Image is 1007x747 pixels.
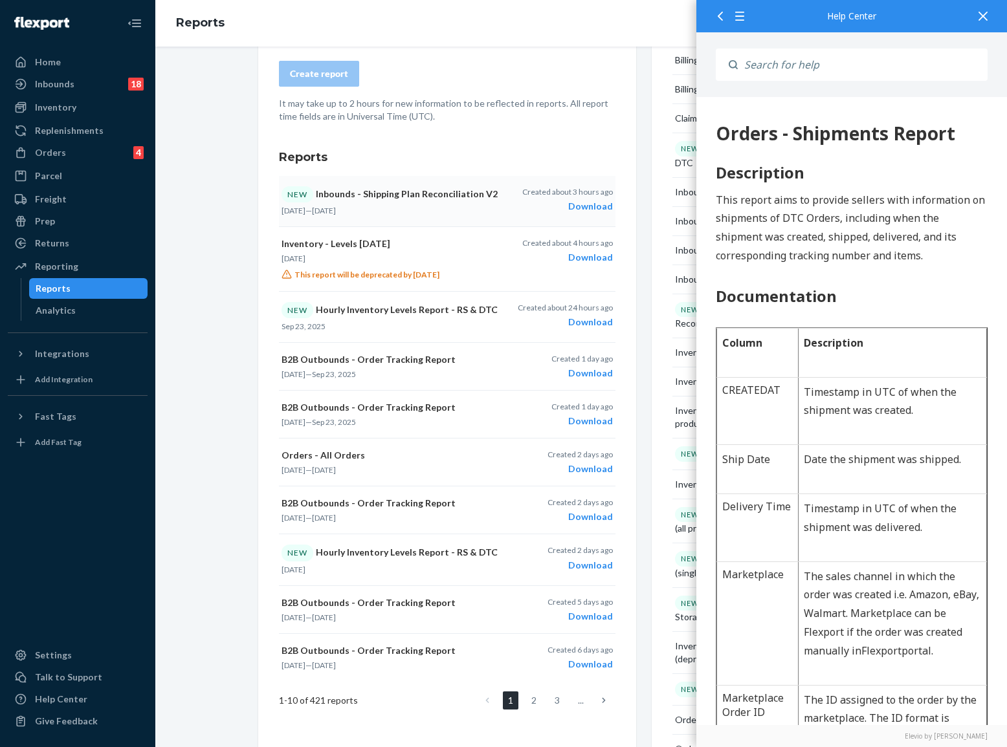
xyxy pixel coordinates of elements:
time: [DATE] [282,369,305,379]
p: It may take up to 2 hours for new information to be reflected in reports. All report time fields ... [279,97,615,123]
p: Created about 3 hours ago [522,186,613,197]
time: [DATE] [312,612,336,622]
p: Date the shipment was shipped. [107,353,285,372]
button: B2B Outbounds - Order Tracking Report[DATE]—[DATE]Created 6 days agoDownload [279,634,615,681]
time: Sep 23, 2025 [312,417,356,427]
div: Inbounds - Inventory Reconciliation [675,186,820,199]
p: NEW [681,144,699,154]
div: Orders [35,146,66,159]
p: Hourly Inventory Levels Report - RS & DTC [282,545,500,561]
p: B2B Outbounds - Order Tracking Report [282,401,500,414]
time: [DATE] [282,660,305,670]
div: 532 Orders - Shipments Report [19,26,291,48]
p: NEW [681,554,699,564]
h2: Description [19,64,291,87]
button: NEWHourly Inventory Levels Report - RS & DTC[DATE]Created 2 days agoDownload [279,534,615,585]
time: [DATE] [282,206,305,215]
div: Analytics [36,304,76,317]
button: B2B Outbounds - Order Tracking Report[DATE]—Sep 23, 2025Created 1 day agoDownload [279,343,615,391]
p: — [282,417,500,428]
div: Inventory - Units in Long Term Storage [675,478,833,491]
p: Created 2 days ago [548,545,613,556]
p: Created 2 days ago [548,497,613,508]
div: Download [522,251,613,264]
div: Inbounds [35,78,74,91]
span: Flexport [165,547,205,561]
div: Download [548,510,613,523]
button: Give Feedback [8,711,148,731]
ol: breadcrumbs [166,5,235,42]
p: Created about 4 hours ago [522,237,613,248]
div: Inventory Details - Reserve Storage (deprecated) [675,640,868,666]
div: Settings [35,649,72,662]
div: Inventory - Monthly Reconciliation [675,446,850,462]
button: Close Navigation [122,10,148,36]
div: Hourly Inventory Levels Report - RS & DTC [675,141,869,169]
div: Orders - All Orders [675,713,753,726]
p: Created 1 day ago [551,401,613,412]
button: Inventory Details - Reserve Storage (deprecated) [672,632,883,674]
div: Help Center [716,12,988,21]
p: The ID assigned to the order when it is ingested by Flexport. This is an 8-digit number. [107,680,285,735]
time: [DATE] [282,254,305,263]
div: Add Integration [35,374,93,385]
div: Download [518,316,613,329]
p: — [282,205,500,216]
a: Elevio by [PERSON_NAME] [716,731,988,741]
div: Download [551,415,613,428]
button: B2B Outbounds - Order Tracking Report[DATE]—Sep 23, 2025Created 1 day agoDownload [279,391,615,438]
time: [DATE] [282,565,305,574]
strong: Description [107,239,167,253]
button: Inventory - Levels [DATE][DATE]This report will be deprecated by [DATE]Created about 4 hours agoD... [279,227,615,291]
a: Orders4 [8,142,148,163]
div: Reporting [35,260,78,273]
a: Prep [8,211,148,232]
div: Give Feedback [35,715,98,728]
time: [DATE] [282,513,305,523]
p: Created 5 days ago [548,596,613,607]
div: Download [548,559,613,572]
div: Home [35,56,61,69]
div: Inventory - Lot tracking and FEFO (all products) [675,375,866,388]
p: NEW [681,305,699,315]
button: Fast Tags [8,406,148,427]
span: 1 - 10 of 421 reports [279,694,358,707]
div: NEW [282,186,313,202]
button: NEWHourly Inventory Levels Report - RS & DTCSep 23, 2025Created about 24 hours agoDownload [279,292,615,343]
button: NEWInbounds - Shipping Plan Reconciliation V2 [672,294,883,339]
a: Returns [8,233,148,254]
p: Created 2 days ago [548,449,613,460]
p: — [282,464,500,475]
p: — [282,512,500,523]
img: Flexport logo [14,17,69,30]
div: Download [548,610,613,623]
p: NEW [681,598,699,609]
button: B2B Outbounds - Order Tracking Report[DATE]—[DATE]Created 2 days agoDownload [279,486,615,534]
div: Billing - Summary Report [675,83,773,96]
div: Add Fast Tag [35,437,82,448]
div: Prep [35,215,55,228]
li: ... [573,691,588,709]
div: NEW [282,302,313,318]
p: B2B Outbounds - Order Tracking Report [282,596,500,609]
button: NEWInventory Levels Report - RS & DTC [672,674,883,706]
div: Replenishments [35,124,104,137]
p: NEW [681,684,699,695]
a: Page 2 [526,691,542,709]
div: 4 [133,146,144,159]
a: Help Center [8,689,148,709]
p: — [282,612,500,623]
p: Orders - All Orders [282,449,500,462]
a: Analytics [29,300,148,321]
p: B2B Outbounds - Order Tracking Report [282,353,500,366]
p: Timestamp in UTC of when the shipment was delivered. [107,402,285,440]
input: Search [738,49,988,81]
time: [DATE] [312,465,336,475]
button: Orders - All Orders[DATE]—[DATE]Created 2 days agoDownload [279,438,615,486]
button: Billing - Credits Report [672,46,883,75]
h2: Documentation [19,188,291,211]
p: B2B Outbounds - Order Tracking Report [282,644,500,657]
button: NEWHourly Inventory Levels Report - RS & DTC [672,133,883,178]
time: Sep 23, 2025 [312,369,356,379]
time: [DATE] [312,206,336,215]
